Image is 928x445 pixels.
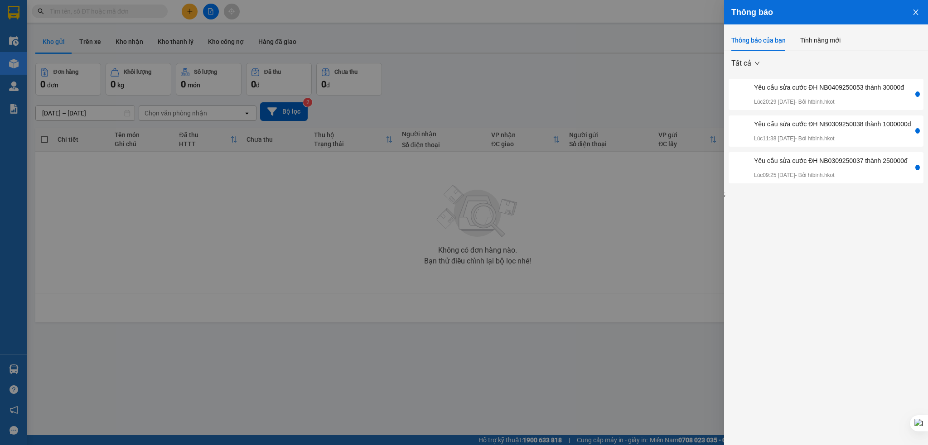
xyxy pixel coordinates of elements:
[754,119,911,129] div: Yêu cầu sửa cước ĐH NB0309250038 thành 1000000đ
[754,98,904,106] p: Lúc 20:29 [DATE] - Bởi htbinh.hkot
[754,134,911,143] p: Lúc 11:38 [DATE] - Bởi htbinh.hkot
[800,35,841,45] div: Tính năng mới
[731,57,759,70] span: Tất cả
[754,171,908,180] p: Lúc 09:25 [DATE] - Bởi htbinh.hkot
[731,35,786,45] div: Thông báo của bạn
[754,82,904,92] div: Yêu cầu sửa cước ĐH NB0409250053 thành 30000đ
[731,7,921,17] div: Thông báo
[912,9,919,16] span: close
[754,156,908,166] div: Yêu cầu sửa cước ĐH NB0309250037 thành 250000đ
[724,51,928,199] div: ;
